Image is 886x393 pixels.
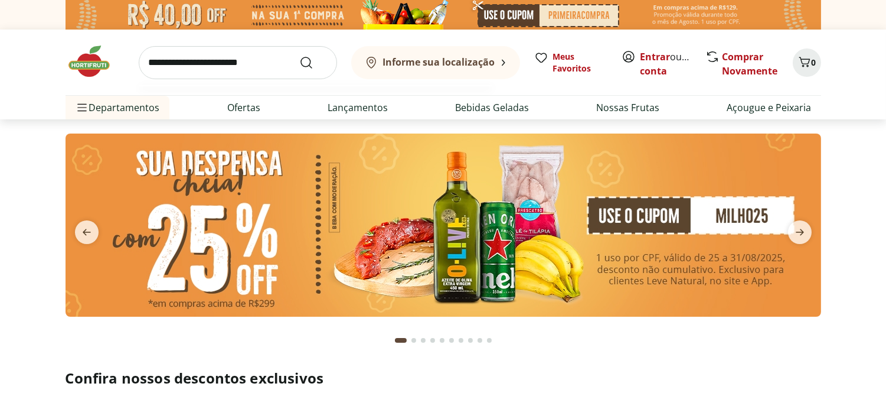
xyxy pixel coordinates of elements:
[383,56,495,69] b: Informe sua localização
[640,50,705,77] a: Criar conta
[393,326,409,355] button: Current page from fs-carousel
[466,326,475,355] button: Go to page 8 from fs-carousel
[75,93,89,122] button: Menu
[447,326,456,355] button: Go to page 6 from fs-carousel
[640,50,693,78] span: ou
[475,326,485,355] button: Go to page 9 from fs-carousel
[299,56,328,70] button: Submit Search
[66,134,821,317] img: cupom
[553,51,607,74] span: Meus Favoritos
[779,220,821,244] button: next
[66,44,125,79] img: Hortifruti
[455,100,529,115] a: Bebidas Geladas
[640,50,671,63] a: Entrar
[66,369,821,388] h2: Confira nossos descontos exclusivos
[485,326,494,355] button: Go to page 10 from fs-carousel
[722,50,778,77] a: Comprar Novamente
[812,57,816,68] span: 0
[428,326,437,355] button: Go to page 4 from fs-carousel
[351,46,520,79] button: Informe sua localização
[227,100,260,115] a: Ofertas
[456,326,466,355] button: Go to page 7 from fs-carousel
[75,93,160,122] span: Departamentos
[793,48,821,77] button: Carrinho
[596,100,659,115] a: Nossas Frutas
[534,51,607,74] a: Meus Favoritos
[328,100,388,115] a: Lançamentos
[419,326,428,355] button: Go to page 3 from fs-carousel
[409,326,419,355] button: Go to page 2 from fs-carousel
[437,326,447,355] button: Go to page 5 from fs-carousel
[66,220,108,244] button: previous
[139,46,337,79] input: search
[727,100,811,115] a: Açougue e Peixaria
